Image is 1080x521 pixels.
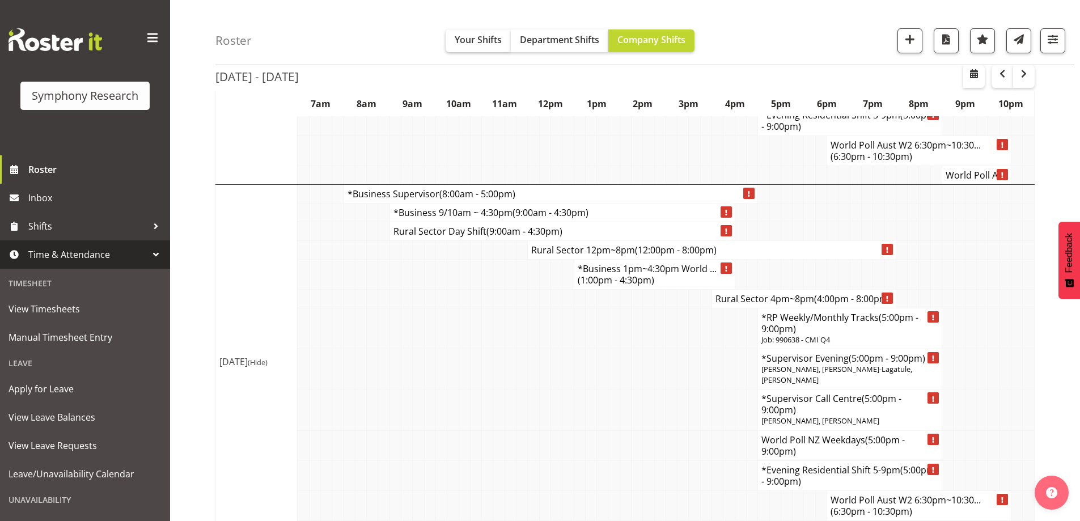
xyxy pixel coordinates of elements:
[934,28,959,53] button: Download a PDF of the roster according to the set date range.
[897,28,922,53] button: Add a new shift
[849,352,925,365] span: (5:00pm - 9:00pm)
[215,69,299,84] h2: [DATE] - [DATE]
[28,189,164,206] span: Inbox
[3,351,167,375] div: Leave
[761,434,938,457] h4: World Poll NZ Weekdays
[850,91,896,117] th: 7pm
[942,91,988,117] th: 9pm
[635,244,717,256] span: (12:00pm - 8:00pm)
[761,109,935,133] span: (5:00pm - 9:00pm)
[1064,233,1074,273] span: Feedback
[3,488,167,511] div: Unavailability
[28,218,147,235] span: Shifts
[3,431,167,460] a: View Leave Requests
[3,403,167,431] a: View Leave Balances
[608,29,694,52] button: Company Shifts
[3,323,167,351] a: Manual Timesheet Entry
[446,29,511,52] button: Your Shifts
[3,295,167,323] a: View Timesheets
[804,91,850,117] th: 6pm
[439,188,515,200] span: (8:00am - 5:00pm)
[9,329,162,346] span: Manual Timesheet Entry
[761,353,938,364] h4: *Supervisor Evening
[9,465,162,482] span: Leave/Unavailability Calendar
[9,437,162,454] span: View Leave Requests
[617,33,685,46] span: Company Shifts
[520,33,599,46] span: Department Shifts
[761,334,938,345] p: Job: 990638 - CMI Q4
[970,28,995,53] button: Highlight an important date within the roster.
[482,91,528,117] th: 11am
[666,91,711,117] th: 3pm
[3,375,167,403] a: Apply for Leave
[761,464,938,487] h4: *Evening Residential Shift 5-9pm
[9,300,162,317] span: View Timesheets
[348,188,755,200] h4: *Business Supervisor
[528,91,574,117] th: 12pm
[248,357,268,367] span: (Hide)
[486,225,562,238] span: (9:00am - 4:30pm)
[3,272,167,295] div: Timesheet
[988,91,1035,117] th: 10pm
[1058,222,1080,299] button: Feedback - Show survey
[831,494,1007,517] h4: World Poll Aust W2 6:30pm~10:30...
[1046,487,1057,498] img: help-xxl-2.png
[578,274,654,286] span: (1:00pm - 4:30pm)
[761,434,905,458] span: (5:00pm - 9:00pm)
[761,364,912,385] span: [PERSON_NAME], [PERSON_NAME]-Lagatule, [PERSON_NAME]
[831,139,1007,162] h4: World Poll Aust W2 6:30pm~10:30...
[513,206,588,219] span: (9:00am - 4:30pm)
[758,91,804,117] th: 5pm
[712,91,758,117] th: 4pm
[28,246,147,263] span: Time & Attendance
[531,244,892,256] h4: Rural Sector 12pm~8pm
[620,91,666,117] th: 2pm
[831,150,912,163] span: (6:30pm - 10:30pm)
[32,87,138,104] div: Symphony Research
[578,263,731,286] h4: *Business 1pm~4:30pm World ...
[831,505,912,518] span: (6:30pm - 10:30pm)
[9,380,162,397] span: Apply for Leave
[389,91,435,117] th: 9am
[574,91,620,117] th: 1pm
[761,392,901,416] span: (5:00pm - 9:00pm)
[344,91,389,117] th: 8am
[761,311,918,335] span: (5:00pm - 9:00pm)
[9,409,162,426] span: View Leave Balances
[1006,28,1031,53] button: Send a list of all shifts for the selected filtered period to all rostered employees.
[435,91,481,117] th: 10am
[28,161,164,178] span: Roster
[761,416,879,426] span: [PERSON_NAME], [PERSON_NAME]
[814,293,891,305] span: (4:00pm - 8:00pm)
[298,91,344,117] th: 7am
[9,28,102,51] img: Rosterit website logo
[455,33,502,46] span: Your Shifts
[715,293,892,304] h4: Rural Sector 4pm~8pm
[393,207,731,218] h4: *Business 9/10am ~ 4:30pm
[946,170,1007,181] h4: World Poll A...
[761,109,938,132] h4: *Evening Residential Shift 5-9pm
[215,34,252,47] h4: Roster
[963,65,985,88] button: Select a specific date within the roster.
[3,460,167,488] a: Leave/Unavailability Calendar
[761,393,938,416] h4: *Supervisor Call Centre
[761,312,938,334] h4: *RP Weekly/Monthly Tracks
[1040,28,1065,53] button: Filter Shifts
[896,91,942,117] th: 8pm
[761,464,935,488] span: (5:00pm - 9:00pm)
[393,226,731,237] h4: Rural Sector Day Shift
[511,29,608,52] button: Department Shifts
